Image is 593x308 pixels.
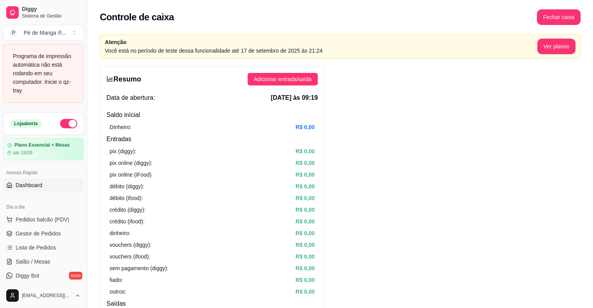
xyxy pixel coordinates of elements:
div: Dia a dia [3,201,84,213]
span: Salão / Mesas [16,258,50,266]
article: até 18/09 [13,150,32,156]
span: Pedidos balcão (PDV) [16,216,69,223]
button: Pedidos balcão (PDV) [3,213,84,226]
button: Select a team [3,25,84,41]
div: Pé de Manga ® ... [24,29,66,37]
article: R$ 0,00 [296,264,315,273]
div: Programa de impressão automática não está rodando em seu computador. Inicie o qz-tray [13,52,74,95]
button: Alterar Status [60,119,77,128]
a: DiggySistema de Gestão [3,3,84,22]
button: Fechar caixa [537,9,581,25]
h4: Saldo inícial [106,110,318,120]
a: Salão / Mesas [3,255,84,268]
article: R$ 0,00 [296,159,315,167]
article: R$ 0,00 [296,194,315,202]
article: vouchers (diggy): [110,241,151,249]
span: Data de abertura: [106,93,155,103]
article: outros: [110,287,126,296]
a: Ver planos [537,43,575,50]
span: bar-chart [106,75,113,82]
article: Atenção [105,38,537,46]
article: R$ 0,00 [296,241,315,249]
span: [EMAIL_ADDRESS][DOMAIN_NAME] [22,292,71,299]
div: Acesso Rápido [3,166,84,179]
h3: Resumo [106,74,141,85]
span: Sistema de Gestão [22,13,81,19]
article: débito (diggy): [110,182,144,191]
article: R$ 0,00 [296,276,315,284]
article: R$ 0,00 [296,287,315,296]
div: Loja aberta [10,119,42,128]
span: Dashboard [16,181,42,189]
article: sem pagamento (diggy): [110,264,168,273]
article: R$ 0,00 [296,170,315,179]
article: R$ 0,00 [296,217,315,226]
button: [EMAIL_ADDRESS][DOMAIN_NAME] [3,286,84,305]
a: Plano Essencial + Mesasaté 18/09 [3,138,84,160]
span: Diggy [22,6,81,13]
article: R$ 0,00 [296,205,315,214]
article: Dinheiro: [110,123,131,131]
article: pix (diggy): [110,147,136,156]
a: Lista de Pedidos [3,241,84,254]
article: vouchers (ifood): [110,252,150,261]
article: R$ 0,00 [296,147,315,156]
article: pix online (diggy): [110,159,152,167]
span: Adicionar entrada/saída [254,75,312,83]
span: Lista de Pedidos [16,244,56,251]
span: Gestor de Pedidos [16,230,61,237]
a: Dashboard [3,179,84,191]
article: R$ 0,00 [296,252,315,261]
span: P [10,29,18,37]
article: R$ 0,00 [296,182,315,191]
h2: Controle de caixa [100,11,174,23]
article: crédito (ifood): [110,217,144,226]
article: R$ 0,00 [296,229,315,237]
button: Adicionar entrada/saída [248,73,318,85]
article: pix online (iFood) [110,170,151,179]
button: Ver planos [537,39,575,54]
span: [DATE] às 09:19 [271,93,318,103]
article: Plano Essencial + Mesas [14,142,70,148]
h4: Entradas [106,135,318,144]
span: Diggy Bot [16,272,39,280]
article: fiado: [110,276,123,284]
article: dinheiro: [110,229,131,237]
a: Diggy Botnovo [3,269,84,282]
article: crédito (diggy): [110,205,146,214]
article: R$ 0,00 [296,123,315,131]
article: Você está no período de teste dessa funcionalidade até 17 de setembro de 2025 às 21:24 [105,46,537,55]
a: Gestor de Pedidos [3,227,84,240]
article: débito (ifood): [110,194,143,202]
